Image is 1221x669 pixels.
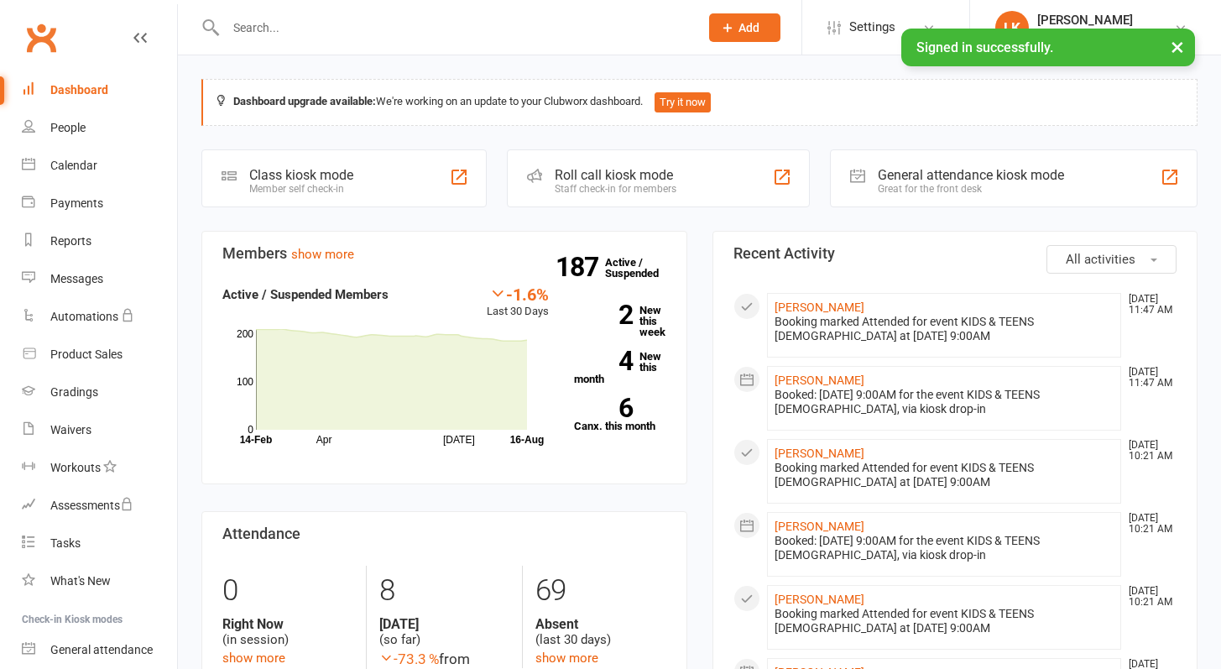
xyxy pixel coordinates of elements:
[574,348,633,374] strong: 4
[555,183,676,195] div: Staff check-in for members
[1120,367,1176,389] time: [DATE] 11:47 AM
[556,254,605,280] strong: 187
[50,499,133,512] div: Assessments
[1037,13,1166,28] div: [PERSON_NAME]
[50,423,91,436] div: Waivers
[22,487,177,525] a: Assessments
[775,447,864,460] a: [PERSON_NAME]
[22,222,177,260] a: Reports
[535,566,665,616] div: 69
[22,525,177,562] a: Tasks
[1120,294,1176,316] time: [DATE] 11:47 AM
[775,388,1114,416] div: Booked: [DATE] 9:00AM for the event KIDS & TEENS [DEMOGRAPHIC_DATA], via kiosk drop-in
[995,11,1029,44] div: LK
[379,616,509,648] div: (so far)
[201,79,1198,126] div: We're working on an update to your Clubworx dashboard.
[22,109,177,147] a: People
[50,348,123,361] div: Product Sales
[22,185,177,222] a: Payments
[22,411,177,449] a: Waivers
[1066,252,1135,267] span: All activities
[291,247,354,262] a: show more
[50,643,153,656] div: General attendance
[775,534,1114,562] div: Booked: [DATE] 9:00AM for the event KIDS & TEENS [DEMOGRAPHIC_DATA], via kiosk drop-in
[775,374,864,387] a: [PERSON_NAME]
[1120,513,1176,535] time: [DATE] 10:21 AM
[775,301,864,314] a: [PERSON_NAME]
[379,616,509,632] strong: [DATE]
[222,616,353,648] div: (in session)
[849,8,895,46] span: Settings
[574,305,666,337] a: 2New this week
[50,234,91,248] div: Reports
[221,16,687,39] input: Search...
[50,159,97,172] div: Calendar
[50,310,118,323] div: Automations
[916,39,1053,55] span: Signed in successfully.
[1162,29,1192,65] button: ×
[50,536,81,550] div: Tasks
[22,374,177,411] a: Gradings
[535,651,598,666] a: show more
[487,285,549,321] div: Last 30 Days
[555,167,676,183] div: Roll call kiosk mode
[775,593,864,606] a: [PERSON_NAME]
[738,21,759,34] span: Add
[50,83,108,97] div: Dashboard
[22,260,177,298] a: Messages
[22,71,177,109] a: Dashboard
[487,285,549,303] div: -1.6%
[233,95,376,107] strong: Dashboard upgrade available:
[249,167,353,183] div: Class kiosk mode
[535,616,665,632] strong: Absent
[22,449,177,487] a: Workouts
[249,183,353,195] div: Member self check-in
[605,244,679,291] a: 187Active / Suspended
[222,616,353,632] strong: Right Now
[22,562,177,600] a: What's New
[709,13,780,42] button: Add
[1120,586,1176,608] time: [DATE] 10:21 AM
[222,651,285,666] a: show more
[222,525,666,542] h3: Attendance
[22,147,177,185] a: Calendar
[50,196,103,210] div: Payments
[50,385,98,399] div: Gradings
[535,616,665,648] div: (last 30 days)
[878,167,1064,183] div: General attendance kiosk mode
[22,298,177,336] a: Automations
[775,461,1114,489] div: Booking marked Attended for event KIDS & TEENS [DEMOGRAPHIC_DATA] at [DATE] 9:00AM
[733,245,1177,262] h3: Recent Activity
[222,566,353,616] div: 0
[222,245,666,262] h3: Members
[50,272,103,285] div: Messages
[775,520,864,533] a: [PERSON_NAME]
[574,395,633,421] strong: 6
[574,302,633,327] strong: 2
[655,92,711,112] button: Try it now
[50,461,101,474] div: Workouts
[379,651,439,667] span: -73.3 %
[574,398,666,431] a: 6Canx. this month
[775,607,1114,635] div: Booking marked Attended for event KIDS & TEENS [DEMOGRAPHIC_DATA] at [DATE] 9:00AM
[1120,440,1176,462] time: [DATE] 10:21 AM
[1037,28,1166,43] div: Wise Martial Arts Pty Ltd
[50,574,111,588] div: What's New
[222,287,389,302] strong: Active / Suspended Members
[574,351,666,384] a: 4New this month
[1046,245,1177,274] button: All activities
[20,17,62,59] a: Clubworx
[379,566,509,616] div: 8
[22,631,177,669] a: General attendance kiosk mode
[775,315,1114,343] div: Booking marked Attended for event KIDS & TEENS [DEMOGRAPHIC_DATA] at [DATE] 9:00AM
[50,121,86,134] div: People
[878,183,1064,195] div: Great for the front desk
[22,336,177,374] a: Product Sales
